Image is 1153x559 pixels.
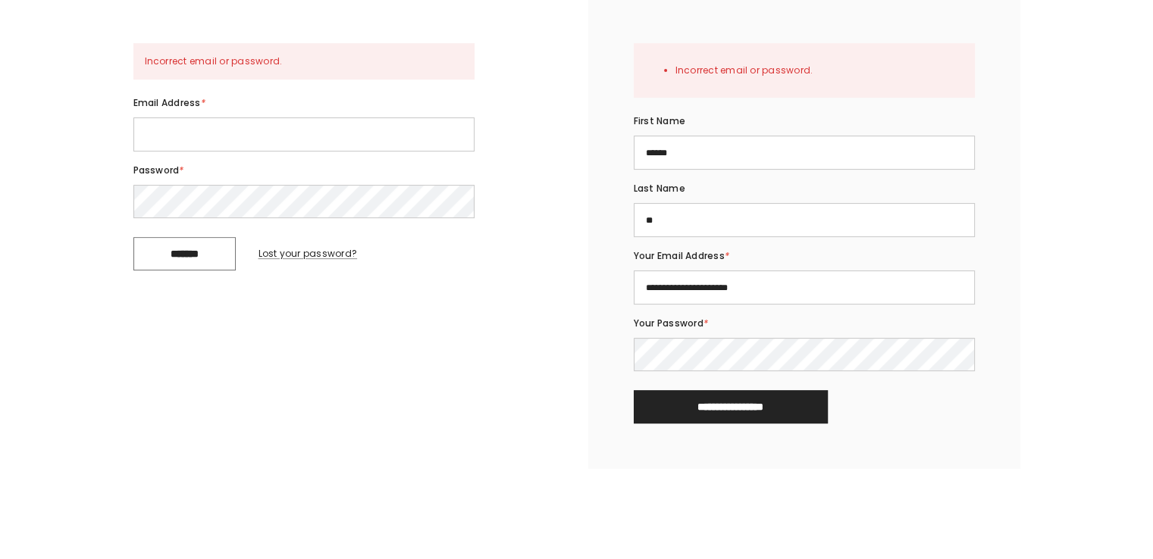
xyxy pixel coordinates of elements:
label: Last name [634,180,975,197]
label: First name [634,113,975,130]
p: Incorrect email or password. [145,53,463,70]
span: Lost your password? [258,247,358,260]
label: Email Address [133,95,543,111]
label: Your Password [634,315,975,332]
a: Lost your password? [258,245,358,262]
label: Password [133,162,543,179]
label: Your Email Address [634,248,975,264]
li: Incorrect email or password. [675,62,963,79]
